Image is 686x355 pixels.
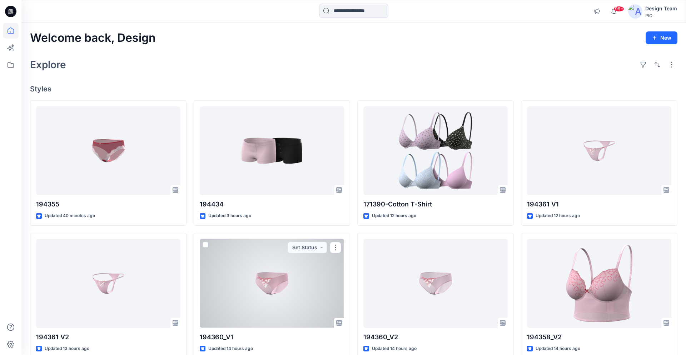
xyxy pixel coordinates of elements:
img: avatar [628,4,642,19]
p: Updated 14 hours ago [208,345,253,352]
p: Updated 12 hours ago [372,212,416,220]
h4: Styles [30,85,677,93]
div: PIC [645,13,677,18]
a: 171390-Cotton T-Shirt [363,106,508,195]
p: 194434 [200,199,344,209]
p: 194361 V2 [36,332,180,342]
p: 194358_V2 [527,332,671,342]
a: 194360_V1 [200,239,344,328]
p: Updated 13 hours ago [45,345,89,352]
a: 194434 [200,106,344,195]
p: Updated 14 hours ago [372,345,417,352]
a: 194360_V2 [363,239,508,328]
div: Design Team [645,4,677,13]
a: 194355 [36,106,180,195]
button: New [646,31,677,44]
p: Updated 14 hours ago [536,345,580,352]
h2: Explore [30,59,66,70]
p: 194360_V2 [363,332,508,342]
p: 171390-Cotton T-Shirt [363,199,508,209]
a: 194358_V2 [527,239,671,328]
h2: Welcome back, Design [30,31,156,45]
a: 194361 V1 [527,106,671,195]
p: Updated 12 hours ago [536,212,580,220]
span: 99+ [613,6,624,12]
p: Updated 3 hours ago [208,212,251,220]
p: 194355 [36,199,180,209]
p: 194361 V1 [527,199,671,209]
p: 194360_V1 [200,332,344,342]
a: 194361 V2 [36,239,180,328]
p: Updated 40 minutes ago [45,212,95,220]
